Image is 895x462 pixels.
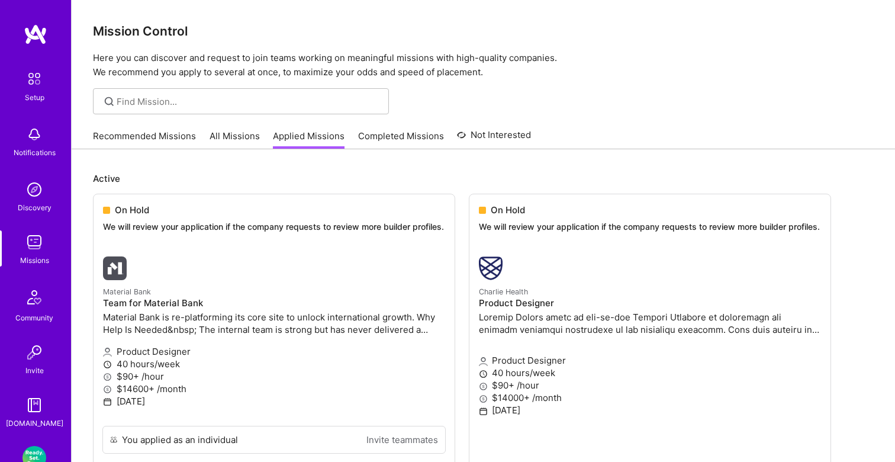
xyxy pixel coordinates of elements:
[103,298,445,309] h4: Team for Material Bank
[22,123,46,146] img: bell
[457,128,531,149] a: Not Interested
[22,230,46,254] img: teamwork
[14,146,56,159] div: Notifications
[93,24,874,38] h3: Mission Control
[479,256,503,280] img: Charlie Health company logo
[103,287,151,296] small: Material Bank
[491,204,525,216] span: On Hold
[210,130,260,149] a: All Missions
[103,395,445,408] p: [DATE]
[479,357,488,366] i: icon Applicant
[103,345,445,358] p: Product Designer
[103,373,112,381] i: icon MoneyGray
[479,407,488,416] i: icon Calendar
[103,221,445,233] p: We will review your application if the company requests to review more builder profiles.
[103,360,112,369] i: icon Clock
[479,367,821,379] p: 40 hours/week
[20,283,49,312] img: Community
[20,254,49,267] div: Missions
[479,394,488,403] i: icon MoneyGray
[22,393,46,417] img: guide book
[103,311,445,336] p: Material Bank is re-platforming its core site to unlock international growth. Why Help Is Needed&...
[103,370,445,383] p: $90+ /hour
[103,397,112,406] i: icon Calendar
[273,130,345,149] a: Applied Missions
[22,178,46,201] img: discovery
[479,379,821,392] p: $90+ /hour
[358,130,444,149] a: Completed Missions
[479,392,821,404] p: $14000+ /month
[94,247,455,426] a: Material Bank company logoMaterial BankTeam for Material BankMaterial Bank is re-platforming its ...
[479,311,821,336] p: Loremip Dolors ametc ad eli-se-doe Tempori Utlabore et doloremagn ali enimadm veniamqui nostrudex...
[366,434,438,446] a: Invite teammates
[18,201,51,214] div: Discovery
[103,383,445,395] p: $14600+ /month
[102,95,116,108] i: icon SearchGrey
[103,385,112,394] i: icon MoneyGray
[479,354,821,367] p: Product Designer
[6,417,63,429] div: [DOMAIN_NAME]
[24,24,47,45] img: logo
[115,204,149,216] span: On Hold
[479,287,528,296] small: Charlie Health
[103,348,112,357] i: icon Applicant
[479,221,821,233] p: We will review your application if the company requests to review more builder profiles.
[479,370,488,378] i: icon Clock
[15,312,53,324] div: Community
[103,256,127,280] img: Material Bank company logo
[479,382,488,391] i: icon MoneyGray
[479,298,821,309] h4: Product Designer
[117,95,380,108] input: Find Mission...
[103,358,445,370] p: 40 hours/week
[22,66,47,91] img: setup
[22,341,46,364] img: Invite
[479,404,821,416] p: [DATE]
[25,364,44,377] div: Invite
[122,434,238,446] div: You applied as an individual
[25,91,44,104] div: Setup
[93,51,874,79] p: Here you can discover and request to join teams working on meaningful missions with high-quality ...
[93,172,874,185] p: Active
[93,130,196,149] a: Recommended Missions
